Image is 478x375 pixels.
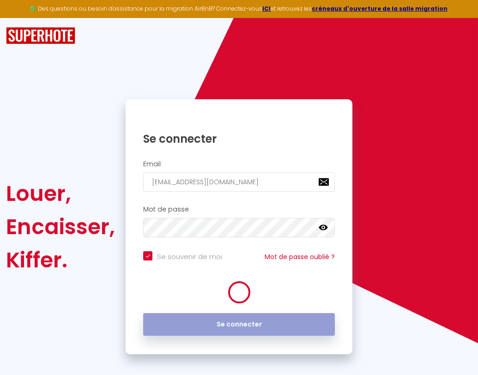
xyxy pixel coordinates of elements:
a: ICI [262,5,271,12]
div: Encaisser, [6,210,115,243]
a: créneaux d'ouverture de la salle migration [312,5,448,12]
button: Ouvrir le widget de chat LiveChat [7,4,35,31]
input: Ton Email [143,172,335,192]
h1: Se connecter [143,132,335,146]
div: Kiffer. [6,243,115,277]
h2: Email [143,160,335,168]
img: SuperHote logo [6,27,75,44]
div: Louer, [6,177,115,210]
h2: Mot de passe [143,206,335,213]
a: Mot de passe oublié ? [265,252,335,261]
button: Se connecter [143,313,335,336]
